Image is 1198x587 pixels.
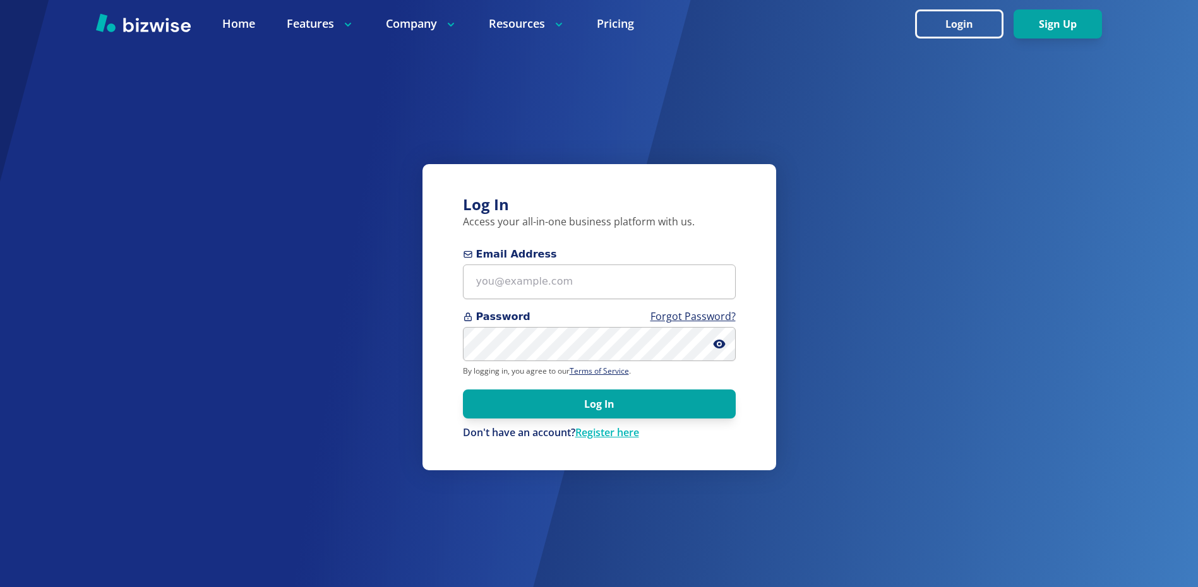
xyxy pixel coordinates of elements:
[287,16,354,32] p: Features
[1014,18,1102,30] a: Sign Up
[463,426,736,440] p: Don't have an account?
[570,365,629,376] a: Terms of Service
[463,215,736,229] p: Access your all-in-one business platform with us.
[915,9,1003,39] button: Login
[915,18,1014,30] a: Login
[463,309,736,324] span: Password
[463,264,736,299] input: you@example.com
[463,194,736,215] h3: Log In
[463,366,736,376] p: By logging in, you agree to our .
[463,389,736,418] button: Log In
[463,426,736,440] div: Don't have an account?Register here
[489,16,565,32] p: Resources
[1014,9,1102,39] button: Sign Up
[650,309,736,323] a: Forgot Password?
[575,425,639,439] a: Register here
[386,16,457,32] p: Company
[222,16,255,32] a: Home
[597,16,634,32] a: Pricing
[463,247,736,262] span: Email Address
[96,13,191,32] img: Bizwise Logo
